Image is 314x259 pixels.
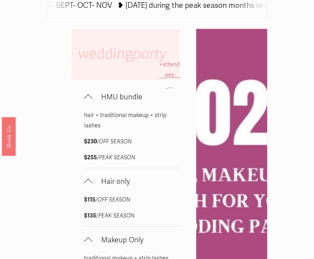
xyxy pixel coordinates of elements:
[98,212,134,219] em: PEAK SEASON
[98,196,130,203] em: OFF SEASON
[84,110,180,131] p: hair + traditional makeup + strip lashes
[84,84,180,110] button: HMU bundle
[84,211,180,221] p: /
[93,93,180,101] span: HMU bundle
[84,195,180,226] div: Hair only
[84,212,96,219] strong: $135
[84,227,180,253] button: Makeup Only
[2,117,16,156] a: Book Us
[84,137,180,147] p: /
[159,61,162,68] span: +
[84,153,180,163] p: /
[84,110,180,168] div: HMU bundle
[99,138,132,145] em: OFF SEASON
[84,168,180,195] button: Hair only
[99,154,135,161] em: PEAK SEASON
[84,154,97,161] strong: $255
[78,45,170,63] span: wedding
[93,177,180,186] span: Hair only
[84,195,180,205] p: /
[133,45,166,63] em: party
[84,138,97,145] strong: $230
[84,196,95,203] strong: $115
[162,61,180,78] span: attendees
[93,236,180,244] span: Makeup Only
